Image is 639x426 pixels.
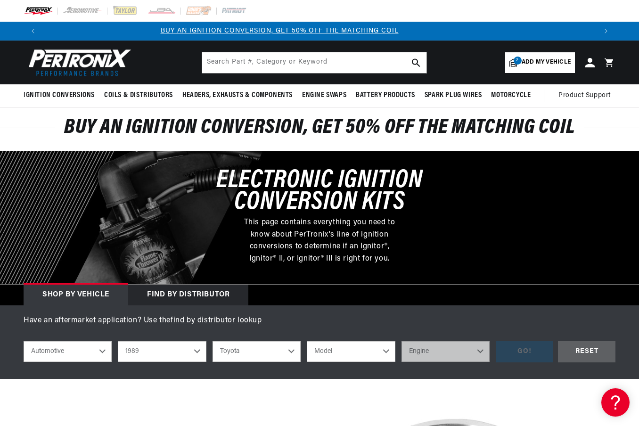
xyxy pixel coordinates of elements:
[171,317,262,324] a: find by distributor lookup
[182,90,293,100] span: Headers, Exhausts & Components
[351,84,420,106] summary: Battery Products
[24,285,128,305] div: Shop by vehicle
[491,90,531,100] span: Motorcycle
[505,52,575,73] a: 2Add my vehicle
[302,90,346,100] span: Engine Swaps
[104,90,173,100] span: Coils & Distributors
[558,341,615,362] div: RESET
[99,84,178,106] summary: Coils & Distributors
[297,84,351,106] summary: Engine Swaps
[558,84,615,107] summary: Product Support
[2,26,557,36] div: 1 of 3
[406,52,426,73] button: search button
[24,315,615,327] p: Have an aftermarket application? Use the
[24,90,95,100] span: Ignition Conversions
[213,341,301,362] select: Make
[237,217,402,265] p: This page contains everything you need to know about PerTronix's line of ignition conversions to ...
[2,26,557,36] div: Announcement
[597,22,615,41] button: Translation missing: en.sections.announcements.next_announcement
[514,57,522,65] span: 2
[178,84,297,106] summary: Headers, Exhausts & Components
[24,22,42,41] button: Translation missing: en.sections.announcements.previous_announcement
[486,84,535,106] summary: Motorcycle
[24,46,132,79] img: Pertronix
[558,90,611,101] span: Product Support
[425,90,482,100] span: Spark Plug Wires
[307,341,395,362] select: Model
[401,341,490,362] select: Engine
[24,341,112,362] select: Ride Type
[202,52,426,73] input: Search Part #, Category or Keyword
[522,58,571,67] span: Add my vehicle
[118,341,206,362] select: Year
[161,27,399,34] a: BUY AN IGNITION CONVERSION, GET 50% OFF THE MATCHING COIL
[24,84,99,106] summary: Ignition Conversions
[356,90,415,100] span: Battery Products
[178,170,461,214] h3: Electronic Ignition Conversion Kits
[128,285,248,305] div: Find by Distributor
[420,84,487,106] summary: Spark Plug Wires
